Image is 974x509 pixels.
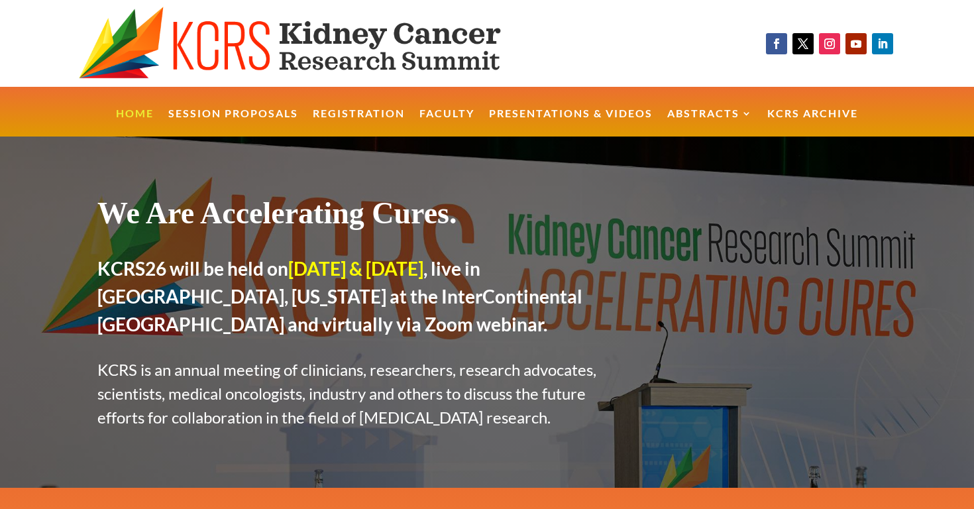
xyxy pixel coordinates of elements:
h1: We Are Accelerating Cures. [97,195,602,238]
a: Session Proposals [168,109,298,137]
a: Follow on Youtube [845,33,867,54]
a: Registration [313,109,405,137]
a: Home [116,109,154,137]
h2: KCRS26 will be held on , live in [GEOGRAPHIC_DATA], [US_STATE] at the InterContinental [GEOGRAPHI... [97,254,602,345]
p: KCRS is an annual meeting of clinicians, researchers, research advocates, scientists, medical onc... [97,358,602,429]
span: [DATE] & [DATE] [288,257,423,280]
a: Follow on LinkedIn [872,33,893,54]
a: Abstracts [667,109,753,137]
a: Follow on Facebook [766,33,787,54]
a: Follow on X [792,33,814,54]
a: Follow on Instagram [819,33,840,54]
a: Presentations & Videos [489,109,653,137]
img: KCRS generic logo wide [79,7,553,80]
a: Faculty [419,109,474,137]
a: KCRS Archive [767,109,858,137]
